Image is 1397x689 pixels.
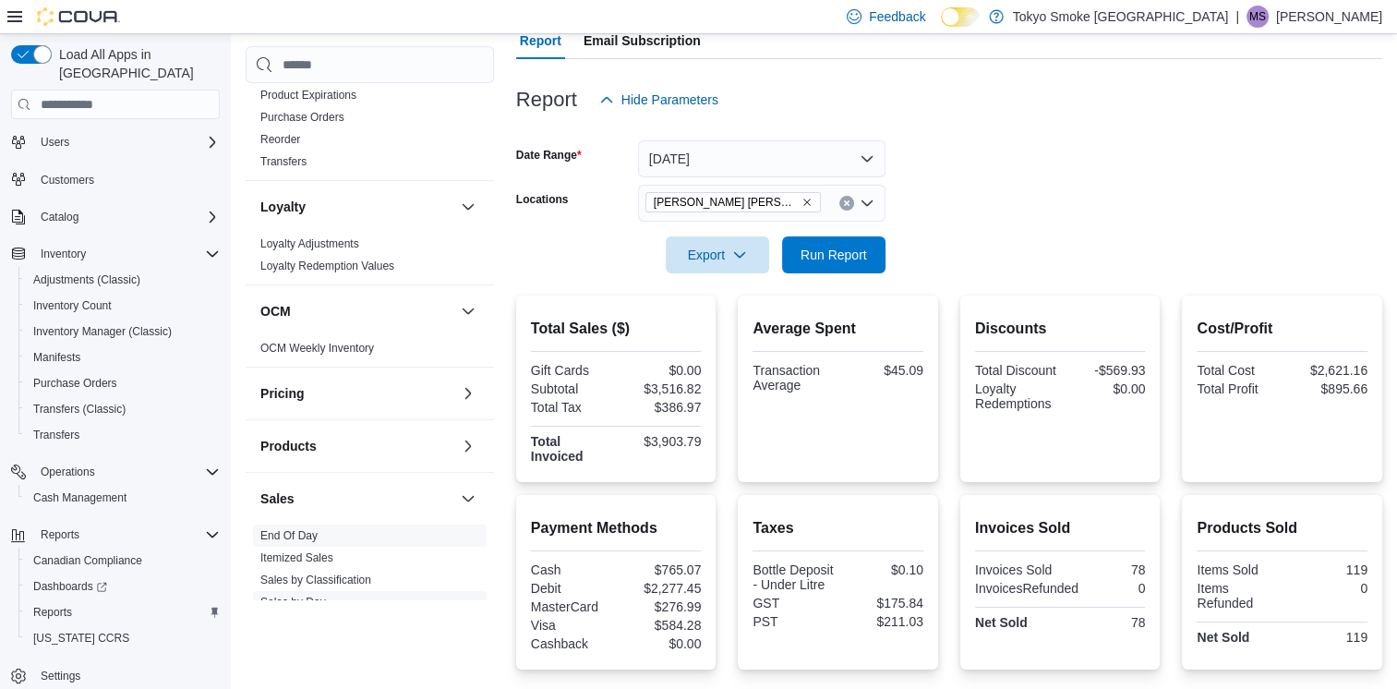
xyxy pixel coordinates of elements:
h2: Discounts [975,318,1146,340]
div: GST [753,596,834,610]
span: Dashboards [26,575,220,598]
a: Dashboards [26,575,114,598]
h3: Report [516,89,577,111]
a: Itemized Sales [260,551,333,564]
button: [US_STATE] CCRS [18,625,227,651]
span: Settings [41,669,80,683]
a: Transfers [260,155,307,168]
div: $2,621.16 [1286,363,1367,378]
a: [US_STATE] CCRS [26,627,137,649]
div: 0 [1286,581,1367,596]
div: Cashback [531,636,612,651]
span: Manifests [33,350,80,365]
p: Tokyo Smoke [GEOGRAPHIC_DATA] [1013,6,1229,28]
div: $2,277.45 [620,581,701,596]
span: Adjustments (Classic) [33,272,140,287]
div: $0.00 [620,363,701,378]
h3: Loyalty [260,198,306,216]
span: Catalog [41,210,78,224]
span: Cash Management [26,487,220,509]
button: Sales [260,490,453,508]
button: Users [4,129,227,155]
div: Cash [531,562,612,577]
span: Run Report [801,246,867,264]
button: Settings [4,662,227,689]
button: Export [666,236,769,273]
div: $211.03 [842,614,923,629]
span: Dark Mode [941,27,942,28]
span: Customers [33,168,220,191]
button: Run Report [782,236,885,273]
h3: OCM [260,302,291,320]
label: Locations [516,192,569,207]
span: Load All Apps in [GEOGRAPHIC_DATA] [52,45,220,82]
div: Visa [531,618,612,633]
span: Dashboards [33,579,107,594]
a: Customers [33,169,102,191]
span: Washington CCRS [26,627,220,649]
span: Feedback [869,7,925,26]
a: Purchase Orders [26,372,125,394]
div: $3,903.79 [620,434,701,449]
button: Transfers [18,422,227,448]
div: $276.99 [620,599,701,614]
div: Makenna Simon [1246,6,1269,28]
p: | [1235,6,1239,28]
button: Purchase Orders [18,370,227,396]
div: $584.28 [620,618,701,633]
h2: Invoices Sold [975,517,1146,539]
a: Adjustments (Classic) [26,269,148,291]
img: Cova [37,7,120,26]
div: Items Refunded [1197,581,1278,610]
button: Inventory Count [18,293,227,319]
a: Product Expirations [260,89,356,102]
span: [PERSON_NAME] [PERSON_NAME] [654,193,798,212]
input: Dark Mode [941,7,980,27]
span: Reorder [260,132,300,147]
a: Canadian Compliance [26,550,150,572]
span: Canadian Compliance [33,553,142,568]
button: Operations [4,459,227,485]
h3: Pricing [260,384,304,403]
span: Cash Management [33,490,126,505]
span: Email Subscription [584,22,701,59]
button: Products [260,437,453,455]
div: $386.97 [620,400,701,415]
span: Settings [33,664,220,687]
span: Sales by Classification [260,573,371,587]
p: [PERSON_NAME] [1276,6,1382,28]
div: 78 [1064,615,1145,630]
span: Hide Parameters [621,91,718,109]
a: Transfers (Classic) [26,398,133,420]
span: Export [677,236,758,273]
button: Loyalty [260,198,453,216]
strong: Net Sold [1197,630,1249,645]
div: -$569.93 [1064,363,1145,378]
button: Reports [18,599,227,625]
strong: Net Sold [975,615,1028,630]
div: PST [753,614,834,629]
span: [US_STATE] CCRS [33,631,129,646]
h2: Payment Methods [531,517,702,539]
button: Operations [33,461,102,483]
div: Loyalty Redemptions [975,381,1056,411]
div: Loyalty [246,233,494,284]
div: Total Profit [1197,381,1278,396]
div: 119 [1286,630,1367,645]
a: Inventory Count [26,295,119,317]
span: Inventory Manager (Classic) [33,324,172,339]
button: [DATE] [638,140,885,177]
span: Reports [33,605,72,620]
button: Pricing [260,384,453,403]
h3: Sales [260,490,295,508]
span: Manifests [26,346,220,369]
div: 119 [1286,562,1367,577]
a: Loyalty Redemption Values [260,260,394,272]
button: Clear input [839,196,854,211]
span: Purchase Orders [26,372,220,394]
div: $0.00 [1064,381,1145,396]
div: MasterCard [531,599,612,614]
div: $0.00 [620,636,701,651]
div: $895.66 [1286,381,1367,396]
a: Manifests [26,346,88,369]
